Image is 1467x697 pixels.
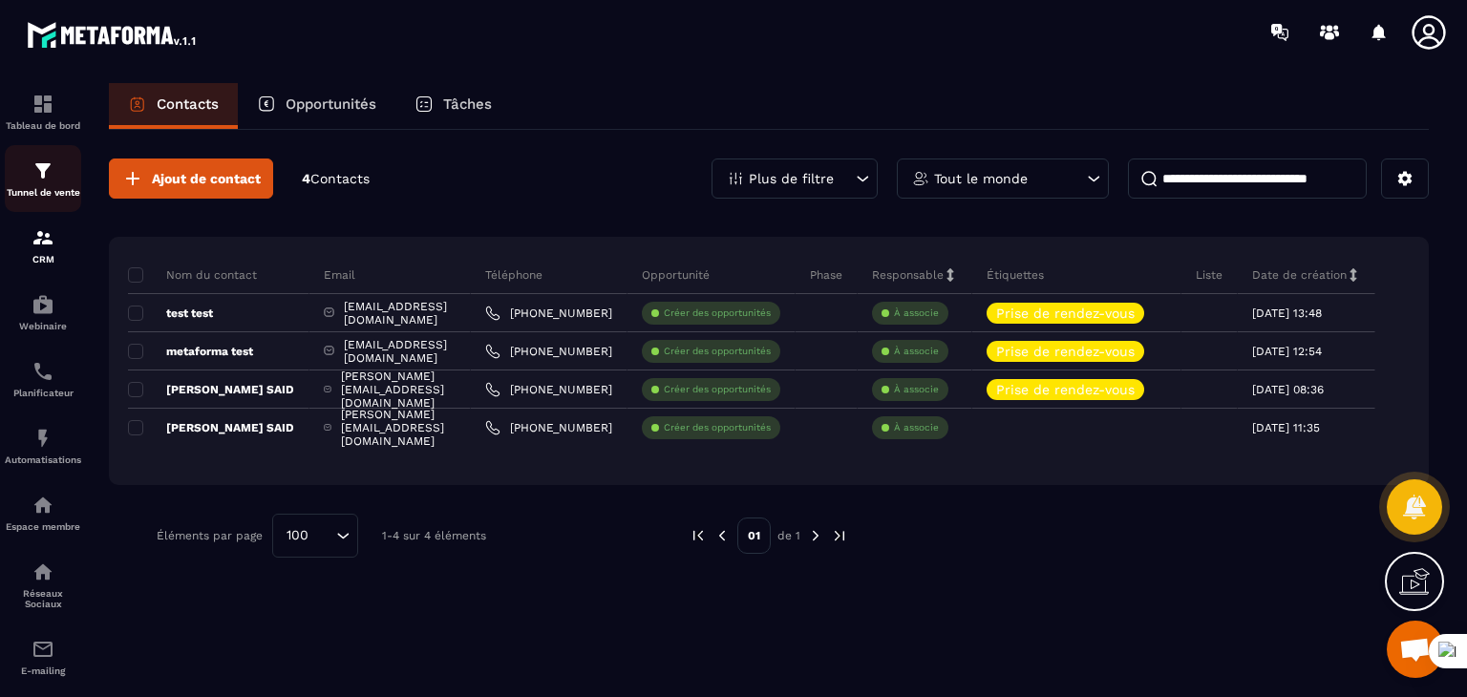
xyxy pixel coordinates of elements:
[272,514,358,558] div: Search for option
[32,638,54,661] img: email
[749,172,834,185] p: Plus de filtre
[5,665,81,676] p: E-mailing
[5,454,81,465] p: Automatisations
[664,421,771,434] p: Créer des opportunités
[1252,345,1322,358] p: [DATE] 12:54
[5,412,81,479] a: automationsautomationsAutomatisations
[894,306,939,320] p: À associe
[996,383,1135,396] p: Prise de rendez-vous
[810,267,842,283] p: Phase
[382,529,486,542] p: 1-4 sur 4 éléments
[807,527,824,544] img: next
[996,306,1135,320] p: Prise de rendez-vous
[894,421,939,434] p: À associe
[642,267,710,283] p: Opportunité
[152,169,261,188] span: Ajout de contact
[157,95,219,113] p: Contacts
[5,546,81,623] a: social-networksocial-networkRéseaux Sociaux
[5,78,81,145] a: formationformationTableau de bord
[5,623,81,690] a: emailemailE-mailing
[157,529,263,542] p: Éléments par page
[1252,267,1347,283] p: Date de création
[664,306,771,320] p: Créer des opportunités
[280,525,315,546] span: 100
[1252,383,1324,396] p: [DATE] 08:36
[485,267,542,283] p: Téléphone
[128,420,294,435] p: [PERSON_NAME] SAID
[5,187,81,198] p: Tunnel de vente
[872,267,944,283] p: Responsable
[5,254,81,264] p: CRM
[128,344,253,359] p: metaforma test
[27,17,199,52] img: logo
[128,267,257,283] p: Nom du contact
[109,83,238,129] a: Contacts
[485,382,612,397] a: [PHONE_NUMBER]
[109,158,273,199] button: Ajout de contact
[690,527,707,544] img: prev
[32,159,54,182] img: formation
[713,527,731,544] img: prev
[737,517,771,554] p: 01
[5,388,81,398] p: Planificateur
[1196,267,1222,283] p: Liste
[987,267,1044,283] p: Étiquettes
[395,83,511,129] a: Tâches
[443,95,492,113] p: Tâches
[302,170,370,188] p: 4
[32,360,54,383] img: scheduler
[485,344,612,359] a: [PHONE_NUMBER]
[32,560,54,583] img: social-network
[32,427,54,450] img: automations
[128,382,294,397] p: [PERSON_NAME] SAID
[894,345,939,358] p: À associe
[128,306,213,321] p: test test
[5,521,81,532] p: Espace membre
[5,346,81,412] a: schedulerschedulerPlanificateur
[32,226,54,249] img: formation
[5,279,81,346] a: automationsautomationsWebinaire
[831,527,848,544] img: next
[5,479,81,546] a: automationsautomationsEspace membre
[1252,421,1320,434] p: [DATE] 11:35
[324,267,355,283] p: Email
[894,383,939,396] p: À associe
[934,172,1028,185] p: Tout le monde
[996,345,1135,358] p: Prise de rendez-vous
[5,145,81,212] a: formationformationTunnel de vente
[777,528,800,543] p: de 1
[32,293,54,316] img: automations
[5,588,81,609] p: Réseaux Sociaux
[315,525,331,546] input: Search for option
[664,345,771,358] p: Créer des opportunités
[310,171,370,186] span: Contacts
[238,83,395,129] a: Opportunités
[5,321,81,331] p: Webinaire
[32,93,54,116] img: formation
[32,494,54,517] img: automations
[5,212,81,279] a: formationformationCRM
[664,383,771,396] p: Créer des opportunités
[1387,621,1444,678] a: Ouvrir le chat
[286,95,376,113] p: Opportunités
[5,120,81,131] p: Tableau de bord
[485,420,612,435] a: [PHONE_NUMBER]
[485,306,612,321] a: [PHONE_NUMBER]
[1252,306,1322,320] p: [DATE] 13:48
